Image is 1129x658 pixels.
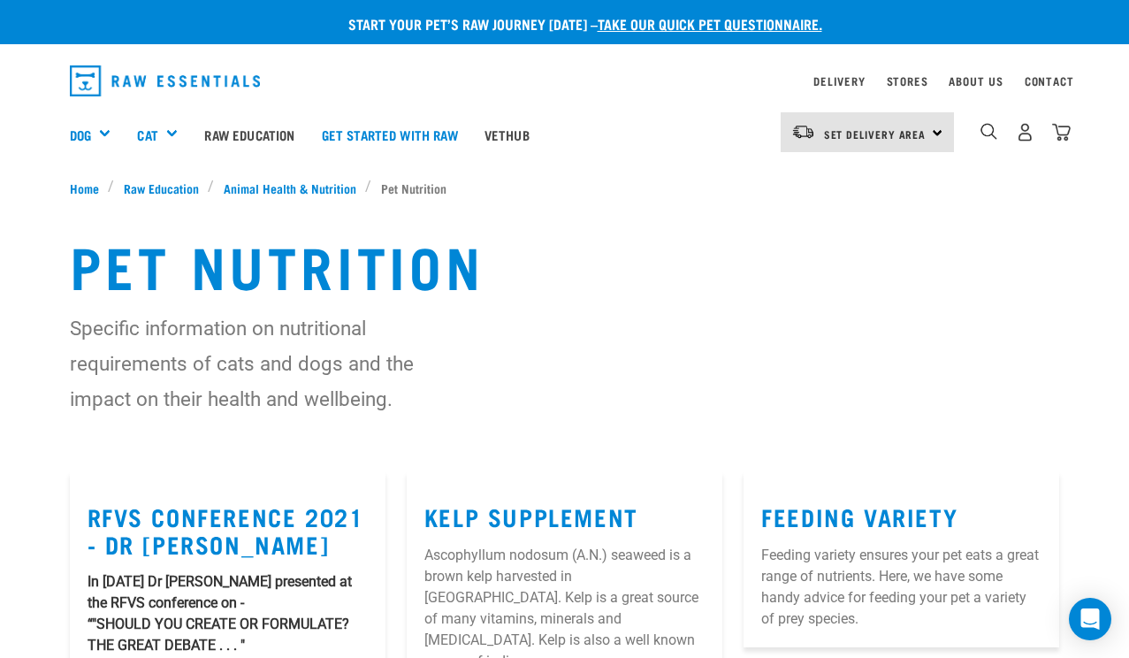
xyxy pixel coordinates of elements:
a: Vethub [471,99,543,170]
span: Animal Health & Nutrition [224,179,356,197]
div: Open Intercom Messenger [1069,598,1111,640]
a: RFVS Conference 2021 - Dr [PERSON_NAME] [88,509,364,550]
a: Contact [1025,78,1074,84]
span: Home [70,179,99,197]
a: Raw Education [114,179,208,197]
a: Delivery [813,78,865,84]
a: take our quick pet questionnaire. [598,19,822,27]
nav: dropdown navigation [56,58,1074,103]
strong: In [DATE] Dr [PERSON_NAME] presented at the RFVS conference on - [88,573,352,611]
a: Kelp Supplement [424,509,638,523]
p: Feeding variety ensures your pet eats a great range of nutrients. Here, we have some handy advice... [761,545,1041,630]
a: Dog [70,125,91,145]
img: home-icon@2x.png [1052,123,1071,142]
p: Specific information on nutritional requirements of cats and dogs and the impact on their health ... [70,310,466,417]
a: Cat [137,125,157,145]
img: van-moving.png [791,124,815,140]
nav: breadcrumbs [70,179,1060,197]
a: About Us [949,78,1003,84]
span: Raw Education [124,179,199,197]
a: Feeding Variety [761,509,957,523]
h1: Pet Nutrition [70,233,1060,296]
img: user.png [1016,123,1034,142]
a: Home [70,179,109,197]
strong: “"SHOULD YOU CREATE OR FORMULATE? THE GREAT DEBATE . . . " [88,616,349,654]
a: Animal Health & Nutrition [214,179,365,197]
a: Get started with Raw [309,99,471,170]
a: Stores [887,78,928,84]
img: Raw Essentials Logo [70,65,261,96]
a: Raw Education [191,99,308,170]
img: home-icon-1@2x.png [980,123,997,140]
span: Set Delivery Area [824,131,927,137]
